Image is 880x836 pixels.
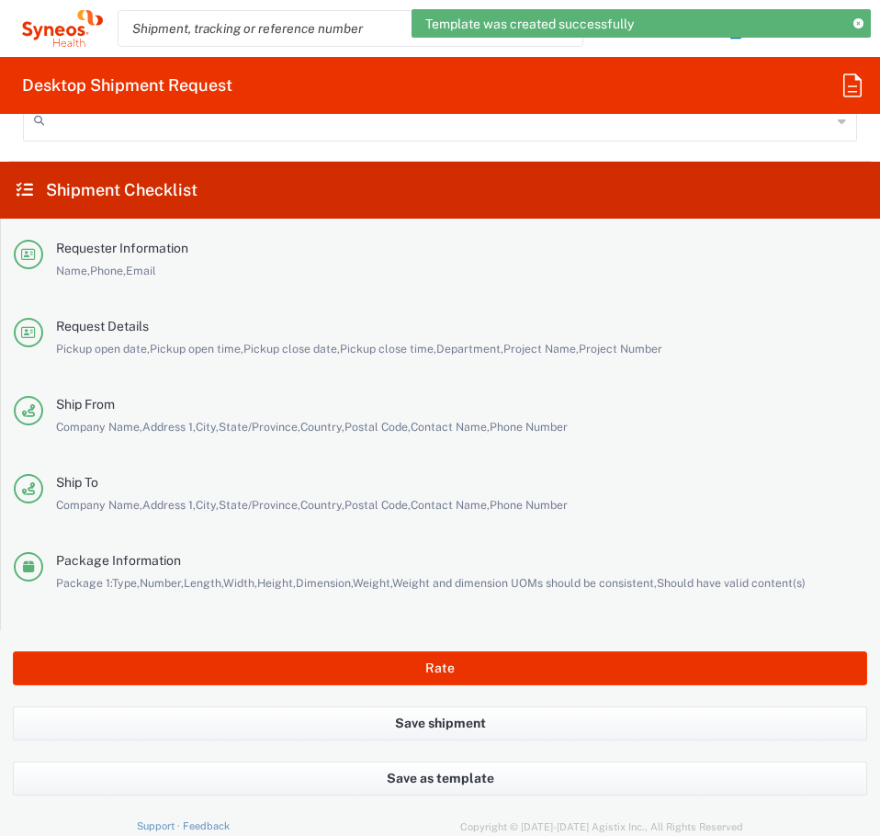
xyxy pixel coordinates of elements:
[56,498,142,512] span: Company Name,
[118,11,555,46] input: Shipment, tracking or reference number
[56,475,98,490] span: Ship To
[300,498,344,512] span: Country,
[150,342,243,356] span: Pickup open time,
[503,342,579,356] span: Project Name,
[56,576,112,590] span: Package 1:
[142,498,196,512] span: Address 1,
[243,342,340,356] span: Pickup close date,
[300,420,344,434] span: Country,
[196,420,219,434] span: City,
[90,264,126,277] span: Phone,
[22,74,232,96] h2: Desktop Shipment Request
[436,342,503,356] span: Department,
[56,241,188,255] span: Requester Information
[219,498,300,512] span: State/Province,
[13,651,867,685] button: Rate
[392,576,657,590] span: Weight and dimension UOMs should be consistent,
[296,576,353,590] span: Dimension,
[425,16,634,32] span: Template was created successfully
[17,179,197,201] h2: Shipment Checklist
[344,420,411,434] span: Postal Code,
[460,819,743,835] span: Copyright © [DATE]-[DATE] Agistix Inc., All Rights Reserved
[56,319,149,333] span: Request Details
[142,420,196,434] span: Address 1,
[140,576,184,590] span: Number,
[411,420,490,434] span: Contact Name,
[126,264,156,277] span: Email
[340,342,436,356] span: Pickup close time,
[223,576,257,590] span: Width,
[56,553,181,568] span: Package Information
[56,342,150,356] span: Pickup open date,
[56,397,115,412] span: Ship From
[344,498,411,512] span: Postal Code,
[196,498,219,512] span: City,
[137,820,183,831] a: Support
[13,762,867,796] button: Save as template
[257,576,296,590] span: Height,
[56,264,90,277] span: Name,
[411,498,490,512] span: Contact Name,
[490,498,568,512] span: Phone Number
[219,420,300,434] span: State/Province,
[579,342,662,356] span: Project Number
[657,576,806,590] span: Should have valid content(s)
[112,576,140,590] span: Type,
[353,576,392,590] span: Weight,
[184,576,223,590] span: Length,
[490,420,568,434] span: Phone Number
[183,820,230,831] a: Feedback
[13,706,867,740] button: Save shipment
[56,420,142,434] span: Company Name,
